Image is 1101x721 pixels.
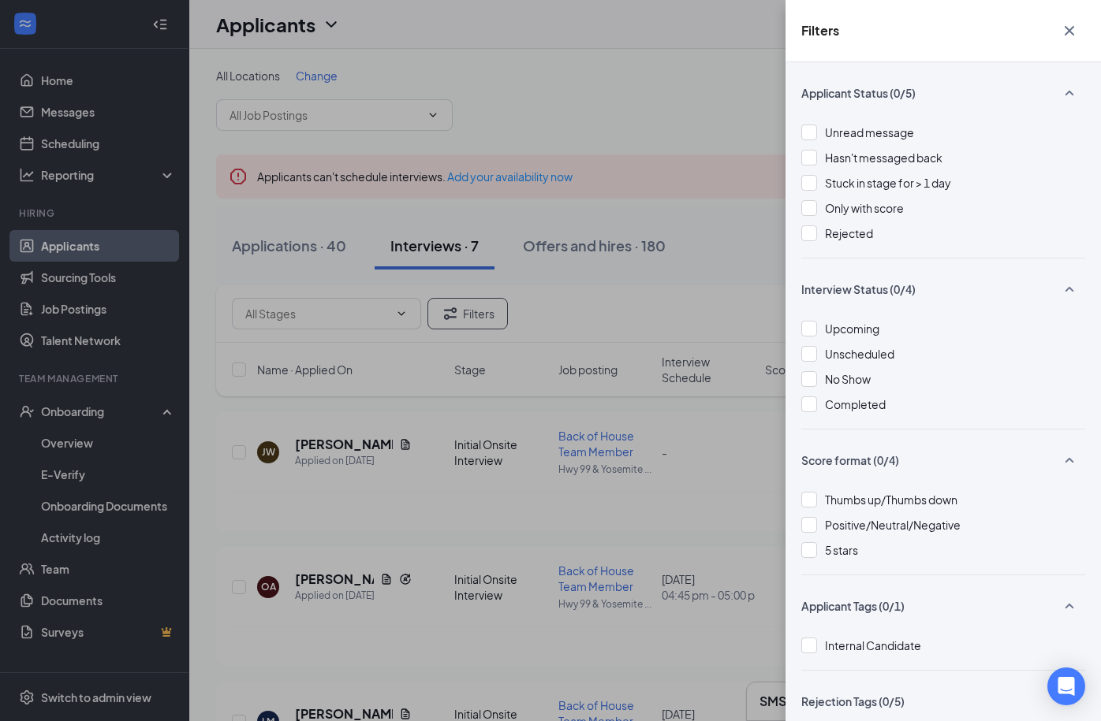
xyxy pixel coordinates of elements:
[801,598,905,614] span: Applicant Tags (0/1)
[825,125,914,139] span: Unread message
[825,151,942,165] span: Hasn't messaged back
[801,452,899,468] span: Score format (0/4)
[1060,280,1079,299] svg: SmallChevronUp
[1054,445,1085,475] button: SmallChevronUp
[825,226,873,240] span: Rejected
[825,372,871,386] span: No Show
[1060,84,1079,102] svg: SmallChevronUp
[825,321,879,336] span: Upcoming
[825,347,894,361] span: Unscheduled
[1054,78,1085,108] button: SmallChevronUp
[825,638,921,652] span: Internal Candidate
[825,543,858,557] span: 5 stars
[825,176,951,190] span: Stuck in stage for > 1 day
[1054,16,1085,46] button: Cross
[801,22,839,39] h5: Filters
[1047,667,1085,705] div: Open Intercom Messenger
[825,201,904,215] span: Only with score
[801,693,905,709] span: Rejection Tags (0/5)
[1060,451,1079,470] svg: SmallChevronUp
[1060,21,1079,40] svg: Cross
[801,85,916,101] span: Applicant Status (0/5)
[1060,596,1079,615] svg: SmallChevronUp
[1054,274,1085,304] button: SmallChevronUp
[825,492,957,507] span: Thumbs up/Thumbs down
[825,518,961,532] span: Positive/Neutral/Negative
[825,397,886,411] span: Completed
[1054,591,1085,621] button: SmallChevronUp
[801,281,916,297] span: Interview Status (0/4)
